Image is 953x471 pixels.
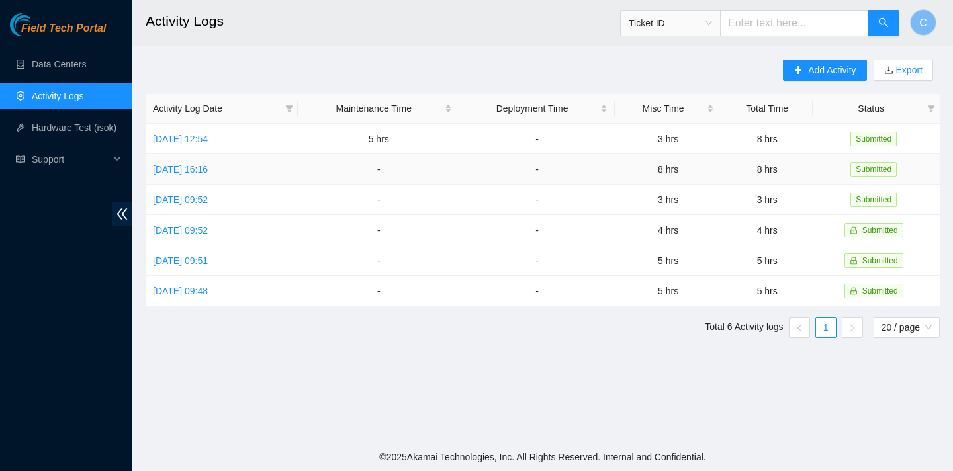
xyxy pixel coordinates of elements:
span: filter [927,105,935,112]
span: lock [850,226,858,234]
td: 4 hrs [721,215,813,245]
div: Page Size [874,317,940,338]
span: Submitted [850,132,897,146]
td: - [298,276,459,306]
td: - [298,185,459,215]
a: [DATE] 09:51 [153,255,208,266]
a: Hardware Test (isok) [32,122,116,133]
span: Ticket ID [629,13,712,33]
a: Export [893,65,923,75]
button: search [868,10,899,36]
span: read [16,155,25,164]
a: [DATE] 12:54 [153,134,208,144]
span: Activity Log Date [153,101,280,116]
span: Submitted [862,256,898,265]
td: 5 hrs [615,245,721,276]
span: Field Tech Portal [21,22,106,35]
footer: © 2025 Akamai Technologies, Inc. All Rights Reserved. Internal and Confidential. [132,443,953,471]
a: [DATE] 09:52 [153,194,208,205]
span: left [795,324,803,332]
span: 20 / page [882,318,932,337]
td: 5 hrs [298,124,459,154]
span: filter [925,99,938,118]
span: Add Activity [808,63,856,77]
td: - [298,245,459,276]
td: - [459,185,615,215]
td: - [459,215,615,245]
span: Status [820,101,922,116]
button: left [789,317,810,338]
button: plusAdd Activity [783,60,866,81]
a: Activity Logs [32,91,84,101]
span: Submitted [850,162,897,177]
td: - [459,276,615,306]
li: 1 [815,317,837,338]
img: Akamai Technologies [10,13,67,36]
a: [DATE] 09:52 [153,225,208,235]
td: - [298,215,459,245]
span: search [878,17,889,30]
a: 1 [816,318,836,337]
td: 5 hrs [721,276,813,306]
th: Total Time [721,94,813,124]
span: right [848,324,856,332]
li: Next Page [842,317,863,338]
span: download [884,65,893,76]
td: 5 hrs [721,245,813,276]
span: filter [283,99,296,118]
button: downloadExport [874,60,933,81]
span: plus [794,65,803,76]
td: 8 hrs [615,154,721,185]
li: Total 6 Activity logs [705,317,783,338]
span: C [919,15,927,31]
span: Submitted [850,193,897,207]
span: double-left [112,202,132,226]
td: 8 hrs [721,154,813,185]
span: Submitted [862,286,898,296]
a: Data Centers [32,59,86,69]
li: Previous Page [789,317,810,338]
td: 3 hrs [615,185,721,215]
span: filter [285,105,293,112]
a: [DATE] 09:48 [153,286,208,296]
span: Submitted [862,226,898,235]
td: - [459,245,615,276]
td: 3 hrs [721,185,813,215]
span: Support [32,146,110,173]
span: lock [850,287,858,295]
a: Akamai TechnologiesField Tech Portal [10,24,106,41]
td: 5 hrs [615,276,721,306]
button: right [842,317,863,338]
a: [DATE] 16:16 [153,164,208,175]
span: lock [850,257,858,265]
td: 4 hrs [615,215,721,245]
td: - [298,154,459,185]
button: C [910,9,936,36]
td: 3 hrs [615,124,721,154]
td: - [459,154,615,185]
td: 8 hrs [721,124,813,154]
input: Enter text here... [720,10,868,36]
td: - [459,124,615,154]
